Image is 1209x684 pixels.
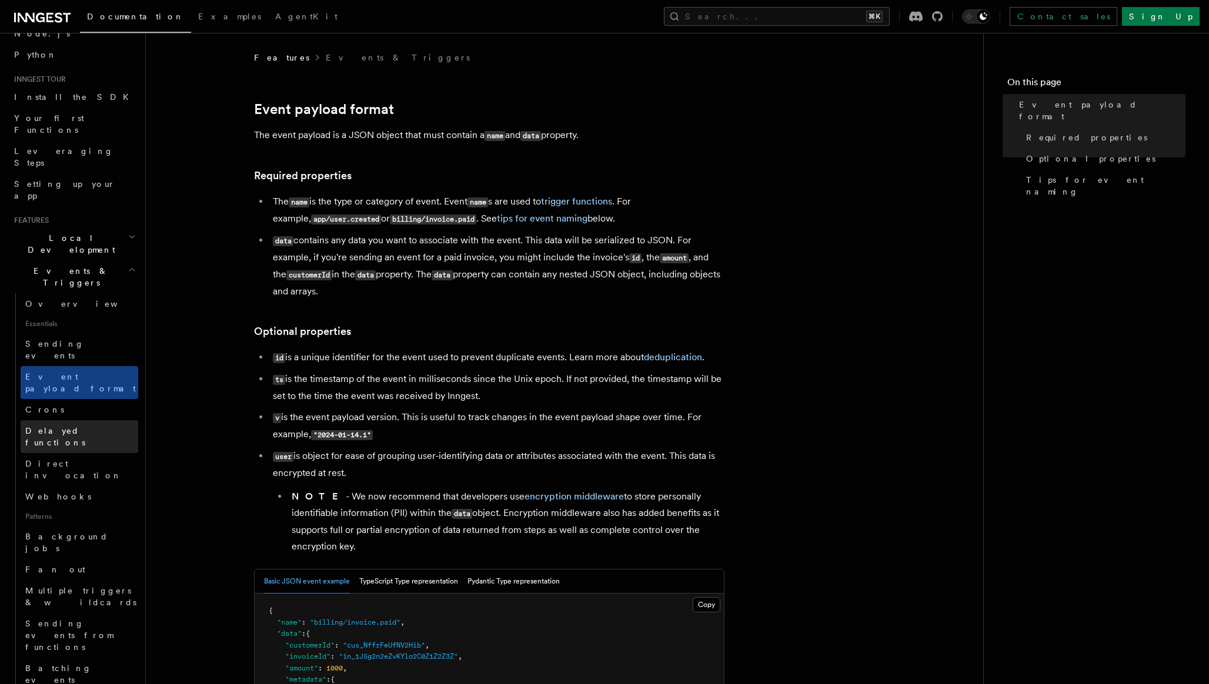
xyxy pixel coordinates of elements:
h4: On this page [1007,75,1185,94]
span: Tips for event naming [1026,174,1185,197]
a: Examples [191,4,268,32]
span: "amount" [285,664,318,672]
span: Features [9,216,49,225]
a: Crons [21,399,138,420]
a: Overview [21,293,138,314]
button: TypeScript Type representation [359,569,458,594]
button: Pydantic Type representation [467,569,560,594]
span: Your first Functions [14,113,84,135]
span: "in_1J5g2n2eZvKYlo2C0Z1Z2Z3Z" [339,652,458,660]
span: Python [14,50,57,59]
a: tips for event naming [497,213,587,224]
span: Event payload format [1019,99,1185,122]
span: Background jobs [25,532,108,553]
code: name [467,197,488,207]
a: Webhooks [21,486,138,507]
span: Required properties [1026,132,1147,143]
code: data [432,270,452,280]
span: Crons [25,405,64,414]
span: : [326,675,330,683]
span: Sending events [25,339,84,360]
strong: NOTE [292,491,346,502]
span: : [302,629,306,638]
kbd: ⌘K [866,11,883,22]
a: Background jobs [21,526,138,559]
li: is the timestamp of the event in milliseconds since the Unix epoch. If not provided, the timestam... [269,371,724,404]
span: Fan out [25,565,85,574]
a: AgentKit [268,4,345,32]
span: Documentation [87,12,184,21]
code: data [452,509,472,519]
span: Essentials [21,314,138,333]
code: ts [273,375,285,385]
a: Fan out [21,559,138,580]
span: AgentKit [275,12,338,21]
span: { [306,629,310,638]
span: Webhooks [25,492,91,501]
button: Toggle dark mode [962,9,990,24]
span: Overview [25,299,146,309]
code: app/user.created [311,214,381,224]
span: 1000 [326,664,343,672]
span: Inngest tour [9,75,66,84]
li: is a unique identifier for the event used to prevent duplicate events. Learn more about . [269,349,724,366]
button: Basic JSON event example [264,569,350,594]
span: , [400,618,405,626]
a: Delayed functions [21,420,138,453]
span: : [318,664,322,672]
span: { [330,675,335,683]
a: Event payload format [254,101,394,118]
code: data [355,270,376,280]
a: Python [9,44,138,65]
span: Event payload format [25,372,136,393]
a: trigger functions [541,196,612,207]
a: Multiple triggers & wildcards [21,580,138,613]
a: Required properties [1021,127,1185,148]
a: encryption middleware [525,491,624,502]
a: Sending events [21,333,138,366]
span: Leveraging Steps [14,146,113,167]
code: name [485,131,505,141]
a: Install the SDK [9,86,138,108]
a: Tips for event naming [1021,169,1185,202]
span: Optional properties [1026,153,1155,165]
li: The is the type or category of event. Event s are used to . For example, or . See below. [269,193,724,227]
li: - We now recommend that developers use to store personally identifiable information (PII) within ... [288,488,724,555]
code: id [273,353,285,363]
span: : [302,618,306,626]
span: Features [254,52,309,63]
span: Examples [198,12,261,21]
a: Required properties [254,167,352,184]
span: "metadata" [285,675,326,683]
span: "customerId" [285,641,335,649]
span: : [335,641,339,649]
a: Optional properties [1021,148,1185,169]
span: "invoiceId" [285,652,330,660]
button: Search...⌘K [664,7,890,26]
a: Leveraging Steps [9,140,138,173]
a: deduplication [644,351,702,363]
span: Direct invocation [25,459,122,480]
a: Setting up your app [9,173,138,206]
code: billing/invoice.paid [390,214,476,224]
code: id [629,253,642,263]
button: Copy [693,597,720,612]
a: Sending events from functions [21,613,138,658]
code: data [520,131,541,141]
span: Events & Triggers [9,265,128,289]
code: data [273,236,293,246]
span: "billing/invoice.paid" [310,618,400,626]
code: amount [660,253,689,263]
a: Optional properties [254,323,351,340]
code: customerId [286,270,332,280]
li: is object for ease of grouping user-identifying data or attributes associated with the event. Thi... [269,448,724,555]
button: Events & Triggers [9,260,138,293]
a: Event payload format [21,366,138,399]
a: Event payload format [1014,94,1185,127]
a: Events & Triggers [326,52,470,63]
code: v [273,413,281,423]
button: Local Development [9,227,138,260]
code: "2024-01-14.1" [311,430,373,440]
span: , [458,652,462,660]
span: "name" [277,618,302,626]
